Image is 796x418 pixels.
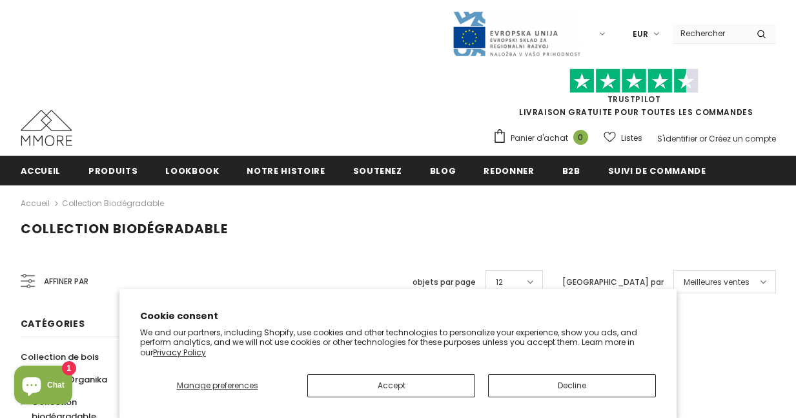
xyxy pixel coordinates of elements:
span: Blog [430,165,456,177]
img: Cas MMORE [21,110,72,146]
a: Collection biodégradable [62,198,164,209]
span: Collection biodégradable [21,220,228,238]
a: Notre histoire [247,156,325,185]
a: Blog [430,156,456,185]
a: Accueil [21,196,50,211]
span: or [699,133,707,144]
a: Collection de bois [21,346,99,368]
a: Suivi de commande [608,156,706,185]
img: Faites confiance aux étoiles pilotes [569,68,699,94]
span: Manage preferences [177,380,258,391]
a: B2B [562,156,580,185]
button: Accept [307,374,475,397]
span: Redonner [484,165,534,177]
p: We and our partners, including Shopify, use cookies and other technologies to personalize your ex... [140,328,656,358]
span: soutenez [353,165,402,177]
a: Produits [88,156,138,185]
span: Produits [88,165,138,177]
a: Redonner [484,156,534,185]
span: Lookbook [165,165,219,177]
img: Javni Razpis [452,10,581,57]
span: Suivi de commande [608,165,706,177]
span: Meilleures ventes [684,276,750,289]
a: soutenez [353,156,402,185]
a: S'identifier [657,133,697,144]
inbox-online-store-chat: Shopify online store chat [10,366,76,408]
span: 12 [496,276,503,289]
input: Search Site [673,24,747,43]
label: objets par page [413,276,476,289]
span: Collection de bois [21,351,99,363]
a: Listes [604,127,642,149]
span: Catégories [21,317,85,330]
a: Panier d'achat 0 [493,129,595,148]
span: LIVRAISON GRATUITE POUR TOUTES LES COMMANDES [493,74,776,118]
button: Manage preferences [140,374,294,397]
a: Accueil [21,156,61,185]
span: Listes [621,132,642,145]
span: Accueil [21,165,61,177]
a: Créez un compte [709,133,776,144]
button: Decline [488,374,656,397]
span: B2B [562,165,580,177]
span: Panier d'achat [511,132,568,145]
h2: Cookie consent [140,309,656,323]
label: [GEOGRAPHIC_DATA] par [562,276,664,289]
span: 0 [573,130,588,145]
span: Notre histoire [247,165,325,177]
a: Privacy Policy [153,347,206,358]
span: Affiner par [44,275,88,289]
a: Javni Razpis [452,28,581,39]
a: Lookbook [165,156,219,185]
a: TrustPilot [607,94,661,105]
span: EUR [633,28,648,41]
